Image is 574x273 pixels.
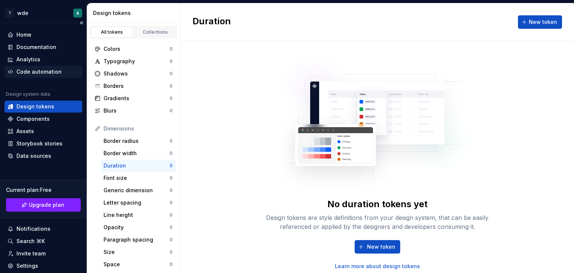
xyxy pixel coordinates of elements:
[16,152,51,160] div: Data sources
[104,211,170,219] div: Line height
[170,83,173,89] div: 0
[327,198,428,210] div: No duration tokens yet
[92,80,176,92] a: Borders0
[192,15,231,29] h2: Duration
[137,29,174,35] div: Collections
[101,147,176,159] a: Border width0
[4,138,82,150] a: Storybook stories
[104,107,170,114] div: Blurs
[355,240,400,254] button: New token
[170,95,173,101] div: 0
[4,150,82,162] a: Data sources
[367,243,395,251] span: New token
[6,186,81,194] div: Current plan : Free
[16,115,50,123] div: Components
[16,128,34,135] div: Assets
[4,235,82,247] button: Search ⌘K
[170,108,173,114] div: 0
[101,234,176,246] a: Paragraph spacing0
[170,71,173,77] div: 0
[4,248,82,260] a: Invite team
[104,58,170,65] div: Typography
[104,137,170,145] div: Border radius
[92,105,176,117] a: Blurs0
[104,125,173,132] div: Dimensions
[17,9,28,17] div: wde
[93,9,177,17] div: Design tokens
[104,95,170,102] div: Gradients
[4,125,82,137] a: Assets
[4,223,82,235] button: Notifications
[170,150,173,156] div: 0
[101,197,176,209] a: Letter spacing0
[170,138,173,144] div: 0
[335,263,420,270] a: Learn more about design tokens
[170,261,173,267] div: 0
[101,135,176,147] a: Border radius0
[170,212,173,218] div: 0
[170,163,173,169] div: 0
[76,18,87,28] button: Collapse sidebar
[170,46,173,52] div: 0
[170,58,173,64] div: 0
[104,162,170,169] div: Duration
[170,200,173,206] div: 0
[4,41,82,53] a: Documentation
[1,5,85,21] button: TwdeA
[518,15,562,29] button: New token
[101,221,176,233] a: Opacity0
[16,56,40,63] div: Analytics
[16,237,45,245] div: Search ⌘K
[104,248,170,256] div: Size
[529,18,557,26] span: New token
[6,198,81,212] a: Upgrade plan
[4,53,82,65] a: Analytics
[92,92,176,104] a: Gradients0
[4,113,82,125] a: Components
[92,68,176,80] a: Shadows0
[104,82,170,90] div: Borders
[16,43,56,51] div: Documentation
[16,103,54,110] div: Design tokens
[104,70,170,77] div: Shadows
[104,236,170,243] div: Paragraph spacing
[104,150,170,157] div: Border width
[104,174,170,182] div: Font size
[101,258,176,270] a: Space0
[16,250,46,257] div: Invite team
[101,172,176,184] a: Font size0
[16,262,38,270] div: Settings
[93,29,131,35] div: All tokens
[258,213,497,231] div: Design tokens are style definitions from your design system, that can be easily referenced or app...
[170,237,173,243] div: 0
[101,209,176,221] a: Line height0
[104,187,170,194] div: Generic dimension
[104,224,170,231] div: Opacity
[29,201,64,209] span: Upgrade plan
[101,160,176,172] a: Duration0
[92,43,176,55] a: Colors0
[4,29,82,41] a: Home
[4,66,82,78] a: Code automation
[92,55,176,67] a: Typography0
[101,184,176,196] a: Generic dimension0
[170,249,173,255] div: 0
[4,260,82,272] a: Settings
[170,175,173,181] div: 0
[4,101,82,113] a: Design tokens
[104,199,170,206] div: Letter spacing
[16,68,62,76] div: Code automation
[76,10,79,16] div: A
[6,91,50,97] div: Design system data
[16,31,31,39] div: Home
[104,261,170,268] div: Space
[5,9,14,18] div: T
[104,45,170,53] div: Colors
[170,187,173,193] div: 0
[16,140,62,147] div: Storybook stories
[170,224,173,230] div: 0
[16,225,50,233] div: Notifications
[101,246,176,258] a: Size0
